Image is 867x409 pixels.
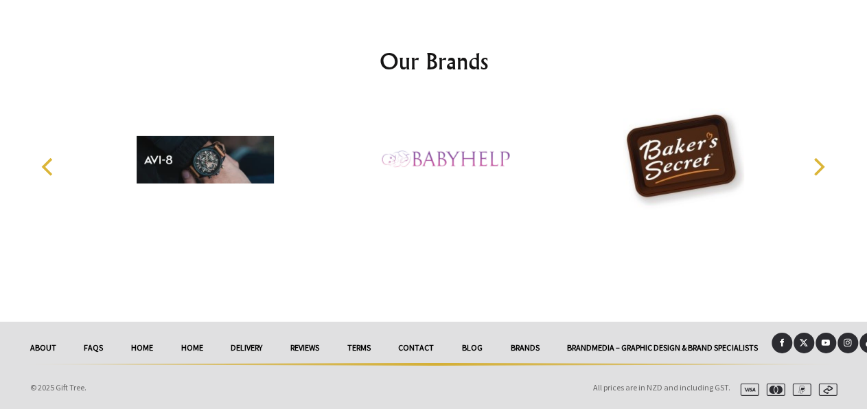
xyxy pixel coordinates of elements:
button: Previous [34,152,65,182]
a: Facebook [772,333,792,353]
img: visa.svg [735,384,759,396]
a: Youtube [816,333,836,353]
a: Terms [333,333,384,363]
a: HOME [117,333,167,363]
span: All prices are in NZD and including GST. [593,382,730,393]
img: AVI-8 [137,108,274,211]
img: paypal.svg [787,384,811,396]
h2: Our Brands [27,45,840,78]
a: Instagram [837,333,858,353]
a: Brands [496,333,553,363]
a: FAQs [70,333,117,363]
img: afterpay.svg [813,384,837,396]
a: delivery [217,333,277,363]
button: Next [803,152,833,182]
img: Baker's Secret [615,108,752,211]
a: Brandmedia – Graphic Design & Brand Specialists [553,333,772,363]
a: Contact [384,333,448,363]
img: Baby Help [375,108,513,211]
a: reviews [277,333,334,363]
a: About [16,333,71,363]
a: Blog [448,333,497,363]
img: mastercard.svg [761,384,785,396]
a: HOME [167,333,217,363]
a: X (Twitter) [794,333,814,353]
span: © 2025 Gift Tree. [30,382,86,393]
